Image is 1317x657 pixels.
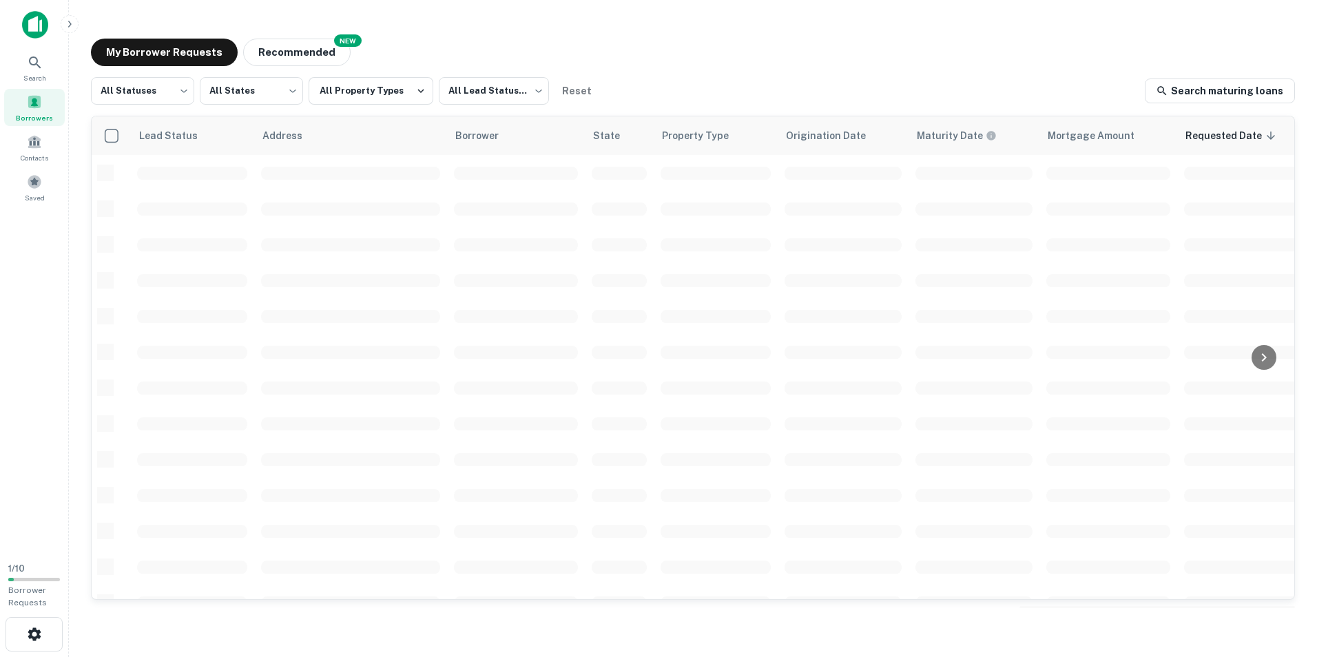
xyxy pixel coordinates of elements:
th: Property Type [654,116,778,155]
th: Maturity dates displayed may be estimated. Please contact the lender for the most accurate maturi... [909,116,1039,155]
span: Contacts [21,152,48,163]
div: All States [200,73,303,109]
div: NEW [334,34,362,47]
button: All Property Types [309,77,433,105]
span: Borrower [455,127,517,144]
th: Mortgage Amount [1039,116,1177,155]
th: Lead Status [130,116,254,155]
span: Borrowers [16,112,53,123]
span: Address [262,127,320,144]
span: Borrower Requests [8,585,47,607]
th: State [585,116,654,155]
span: Search [23,72,46,83]
button: Recommended [243,39,351,66]
span: Requested Date [1185,127,1280,144]
div: All Lead Statuses [439,73,549,109]
span: Origination Date [786,127,884,144]
th: Address [254,116,447,155]
a: Search [4,49,65,86]
span: 1 / 10 [8,563,25,574]
th: Requested Date [1177,116,1308,155]
a: Contacts [4,129,65,166]
div: All Statuses [91,73,194,109]
button: Reset [554,77,599,105]
span: State [593,127,638,144]
button: My Borrower Requests [91,39,238,66]
a: Borrowers [4,89,65,126]
th: Origination Date [778,116,909,155]
th: Borrower [447,116,585,155]
h6: Maturity Date [917,128,983,143]
a: Saved [4,169,65,206]
span: Property Type [662,127,747,144]
a: Search maturing loans [1145,79,1295,103]
span: Saved [25,192,45,203]
div: Maturity dates displayed may be estimated. Please contact the lender for the most accurate maturi... [917,128,997,143]
span: Mortgage Amount [1048,127,1152,144]
span: Maturity dates displayed may be estimated. Please contact the lender for the most accurate maturi... [917,128,1015,143]
img: capitalize-icon.png [22,11,48,39]
span: Lead Status [138,127,216,144]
